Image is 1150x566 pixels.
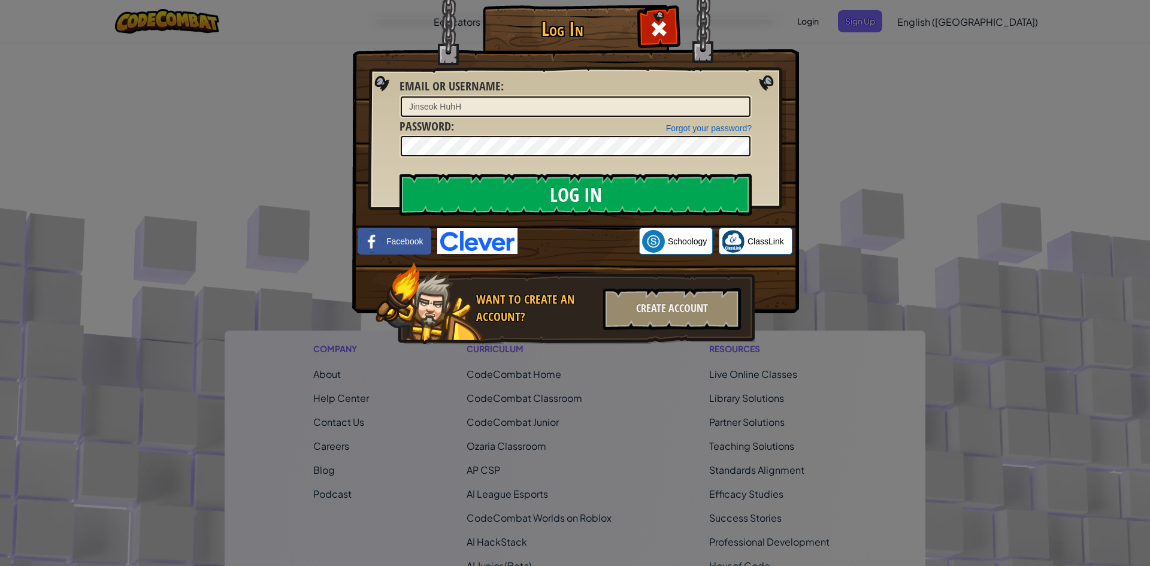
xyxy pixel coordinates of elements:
div: Create Account [603,288,741,330]
iframe: Sign in with Google Button [517,228,639,255]
span: ClassLink [747,235,784,247]
div: Want to create an account? [476,291,596,325]
img: classlink-logo-small.png [722,230,745,253]
label: : [400,118,454,135]
span: Password [400,118,451,134]
img: clever-logo-blue.png [437,228,517,254]
span: Schoology [668,235,707,247]
span: Facebook [386,235,423,247]
h1: Log In [486,19,638,40]
span: Email or Username [400,78,501,94]
img: facebook_small.png [361,230,383,253]
img: schoology.png [642,230,665,253]
a: Forgot your password? [666,123,752,133]
input: Log In [400,174,752,216]
label: : [400,78,504,95]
